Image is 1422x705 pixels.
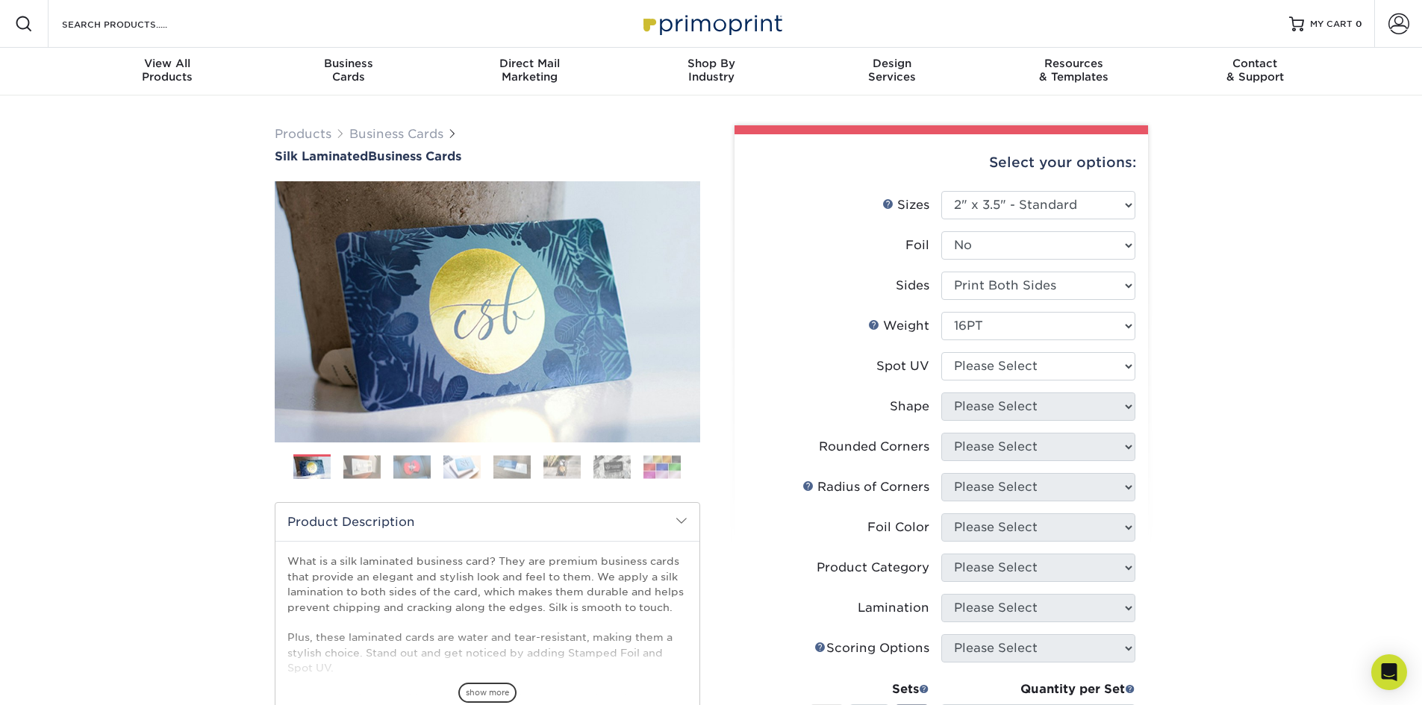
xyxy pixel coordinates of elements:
img: Business Cards 06 [543,455,581,478]
div: Foil [905,236,929,254]
a: View AllProducts [77,48,258,95]
img: Primoprint [637,7,786,40]
a: Direct MailMarketing [439,48,620,95]
div: Select your options: [746,134,1136,191]
span: show more [458,683,517,703]
div: Weight [868,317,929,335]
div: Product Category [817,559,929,577]
div: Cards [258,57,439,84]
div: Spot UV [876,357,929,375]
div: Radius of Corners [802,478,929,496]
span: Shop By [620,57,802,70]
img: Silk Laminated 01 [275,99,700,524]
a: Silk LaminatedBusiness Cards [275,149,700,163]
a: Products [275,127,331,141]
a: Business Cards [349,127,443,141]
img: Business Cards 07 [593,455,631,478]
span: Design [802,57,983,70]
h2: Product Description [275,503,699,541]
div: Shape [890,398,929,416]
div: Sizes [882,196,929,214]
div: Services [802,57,983,84]
h1: Business Cards [275,149,700,163]
div: Open Intercom Messenger [1371,654,1407,690]
a: Resources& Templates [983,48,1164,95]
a: Shop ByIndustry [620,48,802,95]
span: Direct Mail [439,57,620,70]
div: Lamination [858,599,929,617]
span: 0 [1356,19,1362,29]
a: DesignServices [802,48,983,95]
span: Business [258,57,439,70]
div: Industry [620,57,802,84]
span: View All [77,57,258,70]
div: Quantity per Set [941,680,1135,698]
div: Sides [896,277,929,295]
img: Business Cards 02 [343,455,381,478]
div: Scoring Options [814,639,929,657]
img: Business Cards 03 [393,455,431,478]
span: Contact [1164,57,1346,70]
input: SEARCH PRODUCTS..... [60,15,206,33]
div: Rounded Corners [819,438,929,456]
img: Business Cards 04 [443,455,481,478]
div: & Support [1164,57,1346,84]
a: Contact& Support [1164,48,1346,95]
div: Marketing [439,57,620,84]
div: Sets [810,680,929,698]
img: Business Cards 05 [493,455,531,478]
img: Business Cards 01 [293,449,331,486]
img: Business Cards 08 [643,455,681,478]
div: Foil Color [867,518,929,536]
span: Silk Laminated [275,149,368,163]
span: Resources [983,57,1164,70]
div: Products [77,57,258,84]
a: BusinessCards [258,48,439,95]
div: & Templates [983,57,1164,84]
span: MY CART [1310,18,1353,31]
